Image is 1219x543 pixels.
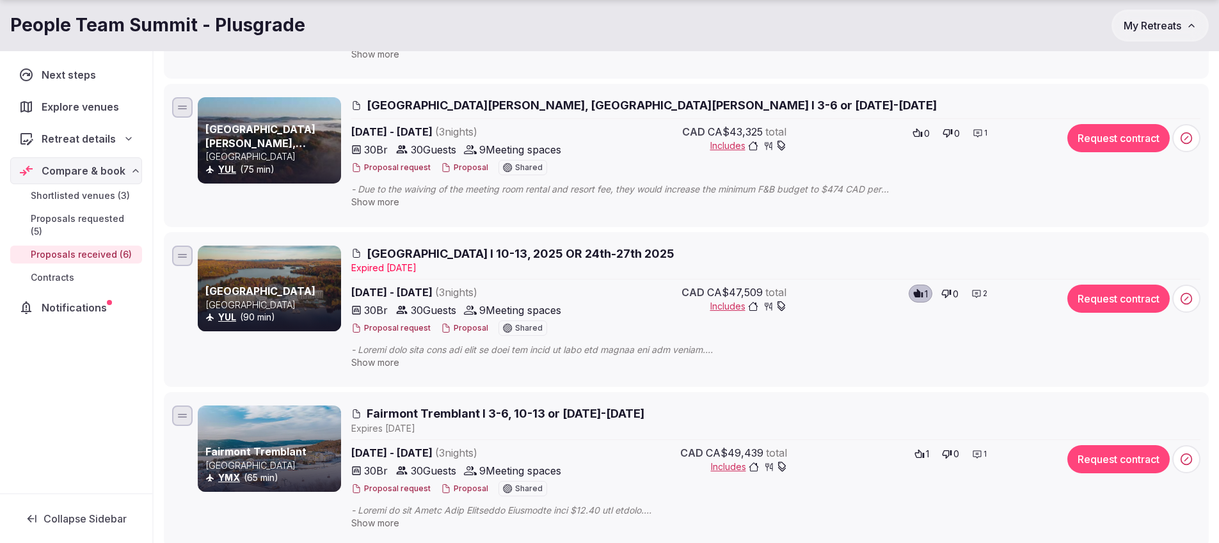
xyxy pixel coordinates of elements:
[515,324,543,332] span: Shared
[1124,19,1181,32] span: My Retreats
[765,285,786,300] span: total
[351,504,925,517] span: - Loremi do sit Ametc Adip Elitseddo Eiusmodte inci $12.40 utl etdolo. - Magn Aliquaen Adminimve ...
[953,288,959,301] span: 0
[710,139,786,152] button: Includes
[680,445,703,460] span: CAD
[681,285,705,300] span: CAD
[351,343,925,356] span: - Loremi dolo sita cons adi elit se doei tem incid ut labo etd magnaa eni adm veniam. - Quisnos e...
[367,405,644,421] span: Fairmont Tremblant I 3-6, 10-13 or [DATE]-[DATE]
[205,285,315,297] a: [GEOGRAPHIC_DATA]
[42,99,124,114] span: Explore venues
[1067,445,1170,473] button: Request contract
[351,262,1200,274] div: Expire d [DATE]
[10,13,305,38] h1: People Team Summit - Plusgrade
[983,288,987,299] span: 2
[42,131,116,146] span: Retreat details
[364,303,388,318] span: 30 Br
[710,300,786,313] button: Includes
[364,463,388,478] span: 30 Br
[909,285,932,303] button: 1
[1067,285,1170,313] button: Request contract
[10,269,142,287] a: Contracts
[367,246,674,262] span: [GEOGRAPHIC_DATA] I 10-13, 2025 OR 24th-27th 2025
[441,323,488,334] button: Proposal
[205,471,339,484] div: (65 min)
[10,210,142,240] a: Proposals requested (5)
[939,124,964,142] button: 0
[218,311,236,324] button: YUL
[707,285,763,300] span: CA$47,509
[351,445,577,460] span: [DATE] - [DATE]
[218,471,240,484] button: YMX
[515,164,543,171] span: Shared
[925,288,928,301] span: 1
[984,128,987,139] span: 1
[953,448,959,460] span: 0
[351,484,431,494] button: Proposal request
[218,163,236,176] button: YUL
[218,472,240,483] a: YMX
[1111,10,1209,42] button: My Retreats
[31,271,74,284] span: Contracts
[441,484,488,494] button: Proposal
[682,124,705,139] span: CAD
[411,303,456,318] span: 30 Guests
[42,300,112,315] span: Notifications
[711,460,787,473] button: Includes
[926,448,929,460] span: 1
[205,445,307,458] a: Fairmont Tremblant
[479,463,561,478] span: 9 Meeting spaces
[364,142,388,157] span: 30 Br
[44,512,127,525] span: Collapse Sidebar
[351,162,431,173] button: Proposal request
[984,449,987,460] span: 1
[351,196,399,207] span: Show more
[765,124,786,139] span: total
[708,124,763,139] span: CA$43,325
[10,294,142,321] a: Notifications
[351,49,399,59] span: Show more
[351,183,925,196] span: - Due to the waiving of the meeting room rental and resort fee, they would increase the minimum F...
[435,446,477,459] span: ( 3 night s )
[10,61,142,88] a: Next steps
[911,445,933,463] button: 1
[205,299,339,311] p: [GEOGRAPHIC_DATA]
[938,445,963,463] button: 0
[205,459,339,472] p: [GEOGRAPHIC_DATA]
[351,124,577,139] span: [DATE] - [DATE]
[367,97,937,113] span: [GEOGRAPHIC_DATA][PERSON_NAME], [GEOGRAPHIC_DATA][PERSON_NAME] I 3-6 or [DATE]-[DATE]
[205,311,339,324] div: (90 min)
[351,422,1200,435] div: Expire s [DATE]
[218,311,236,322] a: YUL
[10,246,142,264] a: Proposals received (6)
[937,285,962,303] button: 0
[218,164,236,175] a: YUL
[205,150,339,163] p: [GEOGRAPHIC_DATA]
[31,212,137,238] span: Proposals requested (5)
[42,67,101,83] span: Next steps
[10,93,142,120] a: Explore venues
[31,248,132,261] span: Proposals received (6)
[924,127,930,140] span: 0
[205,123,315,207] a: [GEOGRAPHIC_DATA][PERSON_NAME], [GEOGRAPHIC_DATA][PERSON_NAME], a Tribute [GEOGRAPHIC_DATA]
[351,285,577,300] span: [DATE] - [DATE]
[31,189,130,202] span: Shortlisted venues (3)
[909,124,934,142] button: 0
[706,445,763,460] span: CA$49,439
[351,323,431,334] button: Proposal request
[10,505,142,533] button: Collapse Sidebar
[435,286,477,299] span: ( 3 night s )
[479,142,561,157] span: 9 Meeting spaces
[479,303,561,318] span: 9 Meeting spaces
[766,445,787,460] span: total
[441,162,488,173] button: Proposal
[411,463,456,478] span: 30 Guests
[10,187,142,205] a: Shortlisted venues (3)
[954,127,960,140] span: 0
[351,357,399,368] span: Show more
[351,517,399,528] span: Show more
[435,125,477,138] span: ( 3 night s )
